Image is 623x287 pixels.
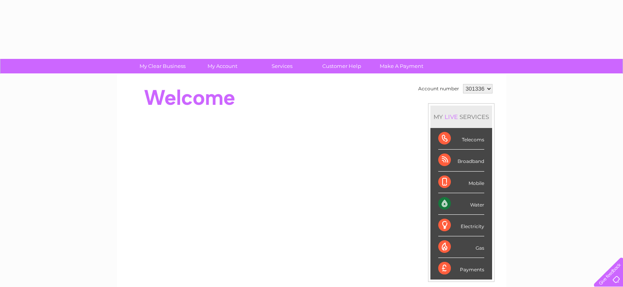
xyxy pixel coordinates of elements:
[416,82,461,95] td: Account number
[438,193,484,215] div: Water
[438,258,484,279] div: Payments
[438,236,484,258] div: Gas
[438,215,484,236] div: Electricity
[443,113,459,121] div: LIVE
[438,150,484,171] div: Broadband
[438,128,484,150] div: Telecoms
[430,106,492,128] div: MY SERVICES
[309,59,374,73] a: Customer Help
[190,59,255,73] a: My Account
[250,59,314,73] a: Services
[438,172,484,193] div: Mobile
[130,59,195,73] a: My Clear Business
[369,59,434,73] a: Make A Payment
